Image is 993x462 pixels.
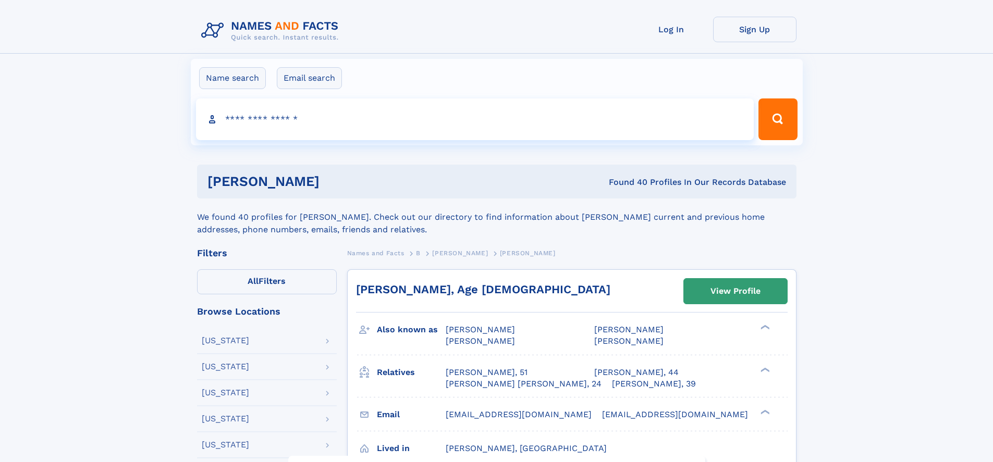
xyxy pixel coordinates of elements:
a: [PERSON_NAME], 44 [594,367,679,378]
div: View Profile [710,279,761,303]
h3: Also known as [377,321,446,339]
div: ❯ [758,324,770,331]
div: [US_STATE] [202,336,249,345]
span: [EMAIL_ADDRESS][DOMAIN_NAME] [446,409,592,419]
img: Logo Names and Facts [197,17,347,45]
a: [PERSON_NAME], 51 [446,367,528,378]
a: [PERSON_NAME], 39 [612,378,696,390]
label: Filters [197,269,337,294]
span: [EMAIL_ADDRESS][DOMAIN_NAME] [602,409,748,419]
a: Sign Up [713,17,796,42]
input: search input [196,98,754,140]
h3: Lived in [377,440,446,457]
a: View Profile [684,279,787,304]
label: Email search [277,67,342,89]
span: [PERSON_NAME] [446,336,515,346]
span: [PERSON_NAME] [594,336,664,346]
a: Log In [630,17,713,42]
h3: Relatives [377,364,446,381]
div: ❯ [758,366,770,373]
div: [US_STATE] [202,441,249,449]
div: We found 40 profiles for [PERSON_NAME]. Check out our directory to find information about [PERSON... [197,198,796,236]
h1: [PERSON_NAME] [207,175,464,188]
a: [PERSON_NAME] [PERSON_NAME], 24 [446,378,602,390]
div: [US_STATE] [202,415,249,423]
span: [PERSON_NAME] [432,249,488,257]
span: All [248,276,259,286]
a: [PERSON_NAME], Age [DEMOGRAPHIC_DATA] [356,283,610,296]
span: [PERSON_NAME] [446,324,515,334]
a: [PERSON_NAME] [432,246,488,259]
div: ❯ [758,408,770,415]
span: [PERSON_NAME], [GEOGRAPHIC_DATA] [446,443,607,453]
span: [PERSON_NAME] [500,249,556,257]
a: B [416,246,421,259]
div: Browse Locations [197,307,337,316]
div: [US_STATE] [202,389,249,397]
a: Names and Facts [347,246,404,259]
div: [US_STATE] [202,363,249,371]
h3: Email [377,406,446,423]
span: [PERSON_NAME] [594,324,664,334]
button: Search Button [758,98,797,140]
label: Name search [199,67,266,89]
span: B [416,249,421,257]
div: Found 40 Profiles In Our Records Database [464,177,786,188]
div: Filters [197,248,337,258]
